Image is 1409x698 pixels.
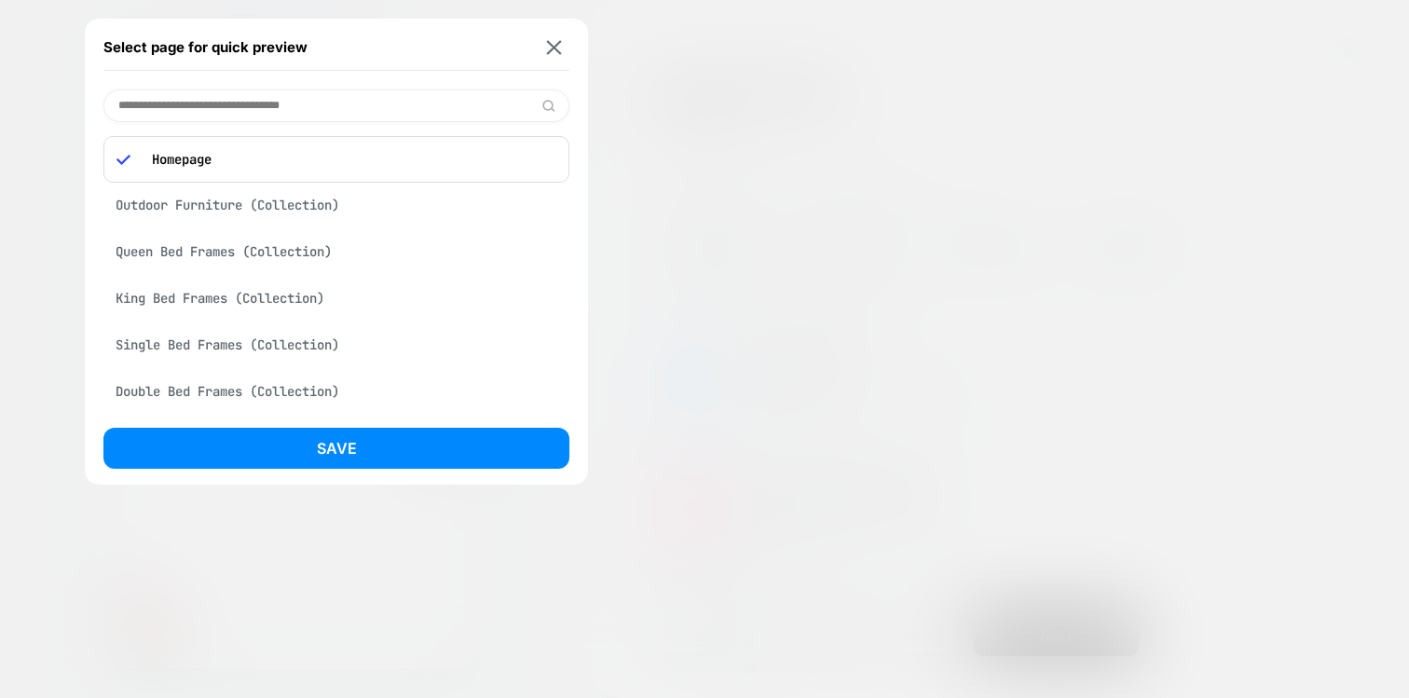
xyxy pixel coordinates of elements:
button: Save [103,428,569,469]
div: King Bed Frames (Collection) [103,281,569,316]
span: Select page for quick preview [103,38,308,56]
iframe: Button to launch messaging window [15,534,75,594]
div: Outdoor Furniture (Collection) [103,187,569,223]
div: Single Bed Frames (Collection) [103,327,569,363]
div: Get $50 OffClose teaser [322,233,369,376]
img: blue checkmark [116,153,130,167]
img: close [547,40,562,54]
button: Close teaser [308,373,326,391]
div: Double Bed Frames (Collection) [103,374,569,409]
span: Get [338,263,352,288]
p: Homepage [143,151,556,168]
img: edit [541,99,555,113]
span: $50 Off [338,293,352,347]
div: Queen Bed Frames (Collection) [103,234,569,269]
